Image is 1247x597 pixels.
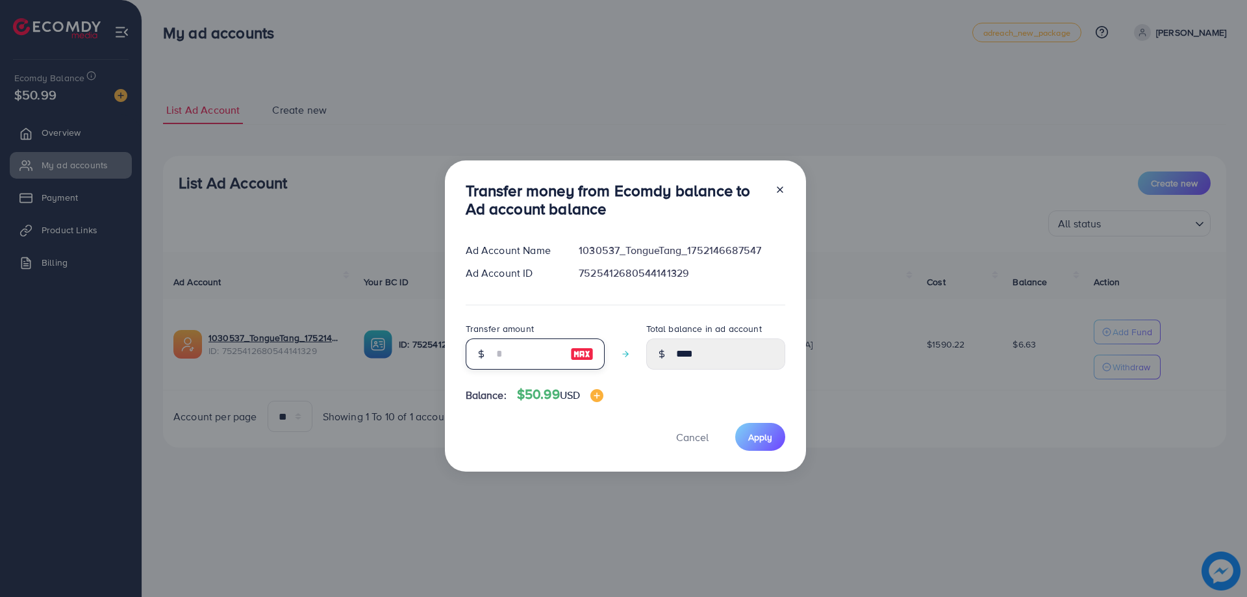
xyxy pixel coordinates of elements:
[455,266,569,281] div: Ad Account ID
[568,243,795,258] div: 1030537_TongueTang_1752146687547
[748,431,772,444] span: Apply
[455,243,569,258] div: Ad Account Name
[568,266,795,281] div: 7525412680544141329
[570,346,594,362] img: image
[735,423,785,451] button: Apply
[590,389,603,402] img: image
[646,322,762,335] label: Total balance in ad account
[660,423,725,451] button: Cancel
[466,322,534,335] label: Transfer amount
[560,388,580,402] span: USD
[466,388,507,403] span: Balance:
[676,430,709,444] span: Cancel
[517,387,603,403] h4: $50.99
[466,181,764,219] h3: Transfer money from Ecomdy balance to Ad account balance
